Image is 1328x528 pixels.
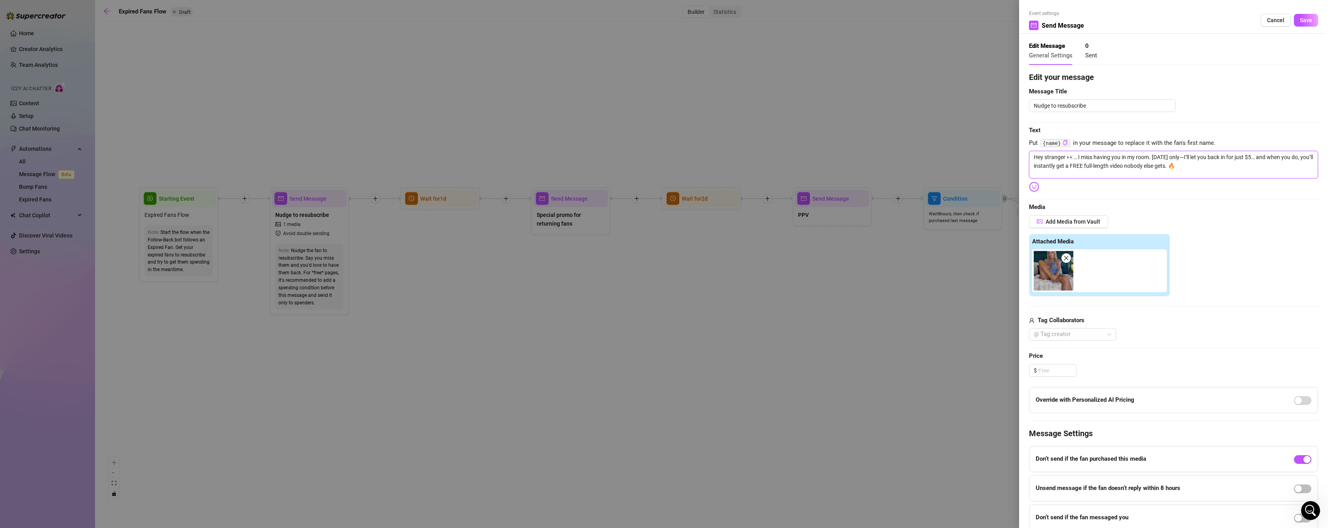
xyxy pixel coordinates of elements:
div: Amber says… [6,209,152,232]
div: Thank you for your patience! I'll keep you posted [6,232,130,257]
img: svg%3e [1029,182,1039,192]
span: picture [1037,219,1042,224]
span: Sent [1085,52,1097,59]
span: Send Message [1042,21,1084,30]
div: Close [139,3,153,17]
code: {name} [1040,139,1070,147]
strong: Don’t send if the fan messaged you [1036,514,1128,521]
strong: Override with Personalized AI Pricing [1036,396,1134,403]
div: sounds good! do you think it may be this weekend? or should i wait to go live with this flow? [29,89,152,122]
div: [DATE] [6,198,152,209]
button: go back [5,3,20,18]
div: Thanks for letting me know — our team is currently aware of this issue and actively working on a ... [13,39,124,78]
div: Thank you for your patience! I'll keep you posted [13,237,124,252]
span: close [1063,255,1069,261]
div: k, thank you so much! [77,209,152,226]
div: k, thank you so much! [84,213,146,221]
strong: Edit your message [1029,72,1094,82]
strong: Edit Message [1029,42,1065,49]
button: Cancel [1261,14,1291,27]
span: General Settings [1029,52,1073,59]
strong: Don’t send if the fan purchased this media [1036,455,1146,462]
div: Giselle says… [6,16,152,34]
input: Free [1038,365,1076,376]
button: Gif picker [25,259,31,266]
img: Profile image for Giselle [23,4,35,17]
span: user [1029,316,1035,325]
span: Save [1300,17,1312,23]
div: Giselle says… [6,127,152,198]
div: I’ve shared this with the team as a priority, but I don’t have an exact ETA yet. You’re welcome t... [13,132,124,186]
strong: Text [1029,127,1040,134]
strong: Media [1029,203,1045,211]
button: Add Media from Vault [1029,215,1108,228]
h4: Message Settings [1029,428,1318,439]
strong: Price [1029,352,1043,359]
div: sounds good! do you think it may be this weekend? or should i wait to go live with this flow? [35,93,146,117]
button: Upload attachment [38,259,44,266]
iframe: Intercom live chat [1301,501,1320,520]
span: Add Media from Vault [1046,218,1100,225]
strong: Message Title [1029,88,1067,95]
p: Active 1h ago [38,10,74,18]
span: Cancel [1267,17,1284,23]
strong: Attached Media [1032,238,1074,245]
img: media [1034,251,1073,291]
span: Put in your message to replace it with the fan's first name. [1029,139,1318,148]
div: Giselle says… [6,232,152,274]
div: Giselle says… [6,34,152,89]
span: copy [1063,140,1068,145]
button: Click to Copy [1063,140,1068,146]
div: I’ve shared this with the team as a priority, but I don’t have an exact ETA yet. You’re welcome t... [6,127,130,191]
button: Emoji picker [12,259,19,266]
button: Save [1294,14,1318,27]
strong: 0 [1085,42,1089,49]
strong: Tag Collaborators [1038,317,1084,324]
span: Event settings [1029,10,1084,17]
textarea: Hey stranger 👀… I miss having you in my room. [DATE] only—I’ll let you back in for just $5… and w... [1029,151,1318,179]
span: mail [1031,23,1036,28]
h1: Giselle [38,4,59,10]
div: Amber says… [6,89,152,128]
button: Home [124,3,139,18]
div: Thanks for letting me know — our team is currently aware of this issue and actively working on a ... [6,34,130,82]
textarea: Nudge to resubscribe [1029,99,1176,112]
strong: Unsend message if the fan doesn’t reply within 8 hours [1036,484,1180,492]
button: Send a message… [136,256,149,269]
textarea: Message… [7,243,152,256]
